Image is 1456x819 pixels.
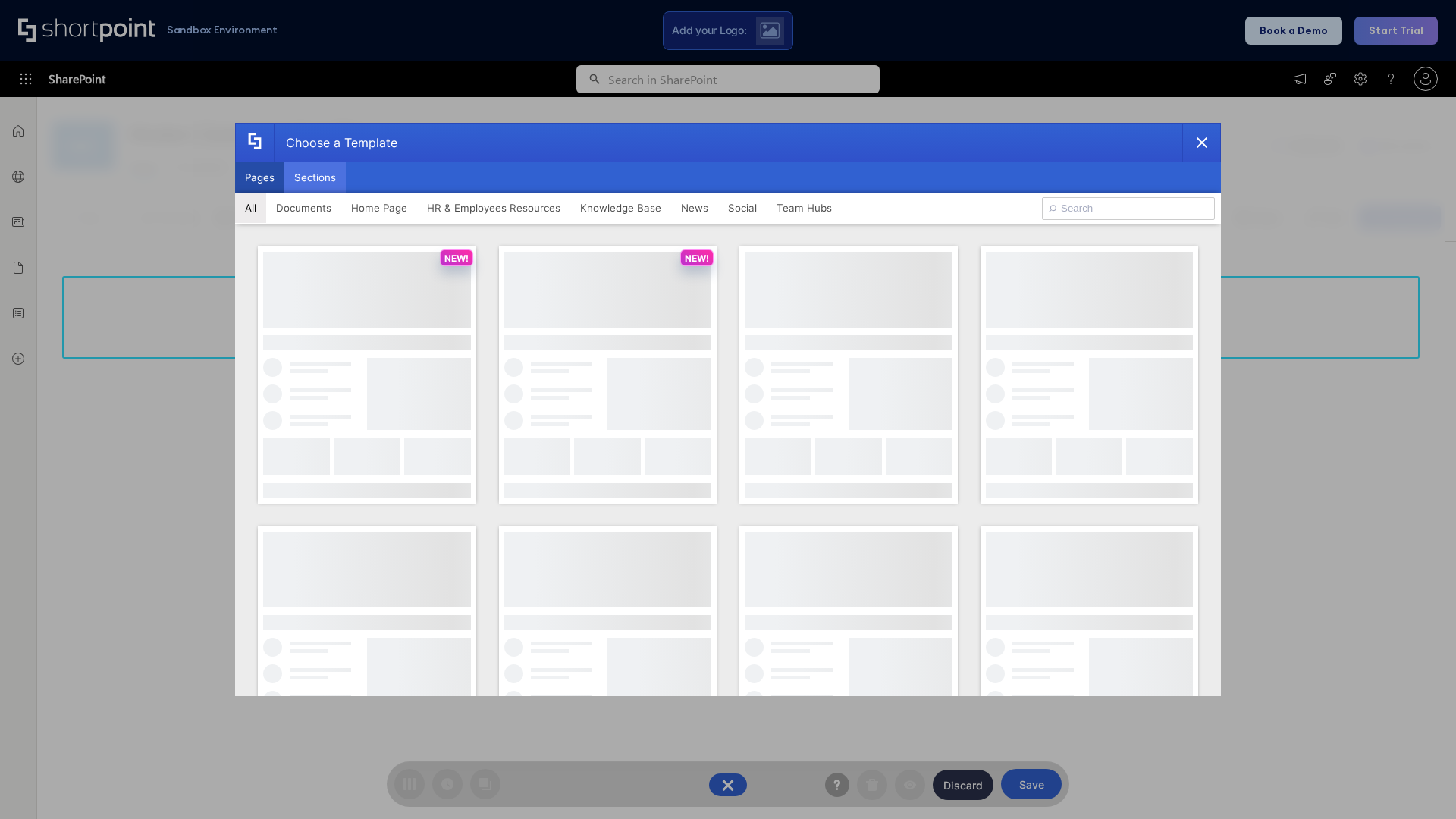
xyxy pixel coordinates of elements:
button: Sections [284,162,346,193]
button: Team Hubs [767,193,842,223]
input: Search [1042,197,1215,220]
p: NEW! [444,253,469,264]
div: Choose a Template [274,124,397,162]
button: All [235,193,266,223]
button: Home Page [341,193,417,223]
button: Pages [235,162,284,193]
button: News [671,193,718,223]
button: HR & Employees Resources [417,193,570,223]
button: Documents [266,193,341,223]
button: Knowledge Base [570,193,671,223]
button: Social [718,193,767,223]
div: template selector [235,123,1221,696]
iframe: Chat Widget [1380,746,1456,819]
p: NEW! [685,253,709,264]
